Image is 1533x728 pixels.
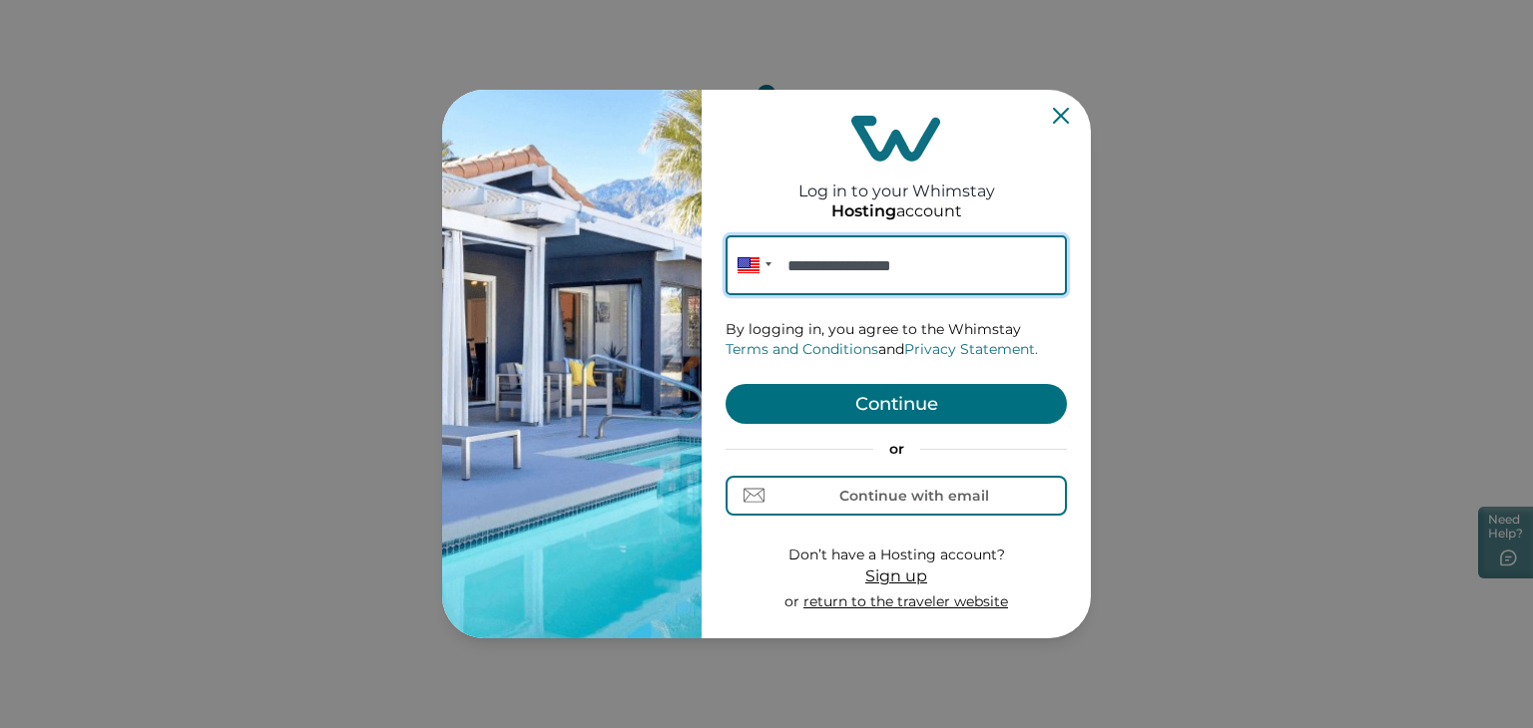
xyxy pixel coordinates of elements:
[904,340,1038,358] a: Privacy Statement.
[831,201,962,221] p: account
[803,592,1008,610] a: return to the traveler website
[865,566,927,585] span: Sign up
[726,340,878,358] a: Terms and Conditions
[726,384,1067,424] button: Continue
[798,162,995,200] h2: Log in to your Whimstay
[831,201,896,221] p: Hosting
[726,235,777,295] div: United States: + 1
[726,320,1067,359] p: By logging in, you agree to the Whimstay and
[784,592,1008,612] p: or
[784,546,1008,565] p: Don’t have a Hosting account?
[442,90,702,638] img: auth-banner
[726,440,1067,460] p: or
[839,488,989,504] div: Continue with email
[851,116,941,162] img: login-logo
[1053,108,1069,124] button: Close
[726,476,1067,516] button: Continue with email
